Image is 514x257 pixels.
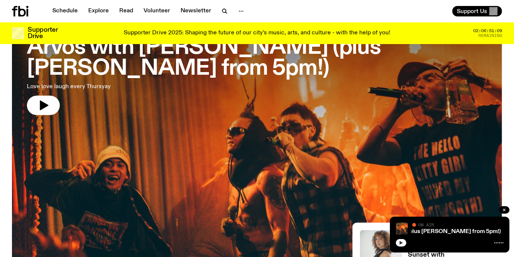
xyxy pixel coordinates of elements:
span: Support Us [457,8,487,15]
a: Schedule [48,6,82,16]
p: Love love laugh every Thursyay [27,82,218,91]
a: Read [115,6,138,16]
span: 02:06:51:09 [473,29,502,33]
span: Remaining [478,34,502,38]
a: Volunteer [139,6,175,16]
a: Newsletter [176,6,216,16]
button: Support Us [452,6,502,16]
a: Explore [84,6,113,16]
p: Supporter Drive 2025: Shaping the future of our city’s music, arts, and culture - with the help o... [124,30,390,37]
a: Arvos with [PERSON_NAME] (plus [PERSON_NAME] from 5pm!) [326,229,501,235]
h3: Arvos with [PERSON_NAME] (plus [PERSON_NAME] from 5pm!) [27,37,487,79]
span: On Air [418,222,434,227]
h3: Supporter Drive [28,27,58,40]
a: Arvos with [PERSON_NAME] (plus [PERSON_NAME] from 5pm!)Love love laugh every Thursyay [27,20,487,115]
